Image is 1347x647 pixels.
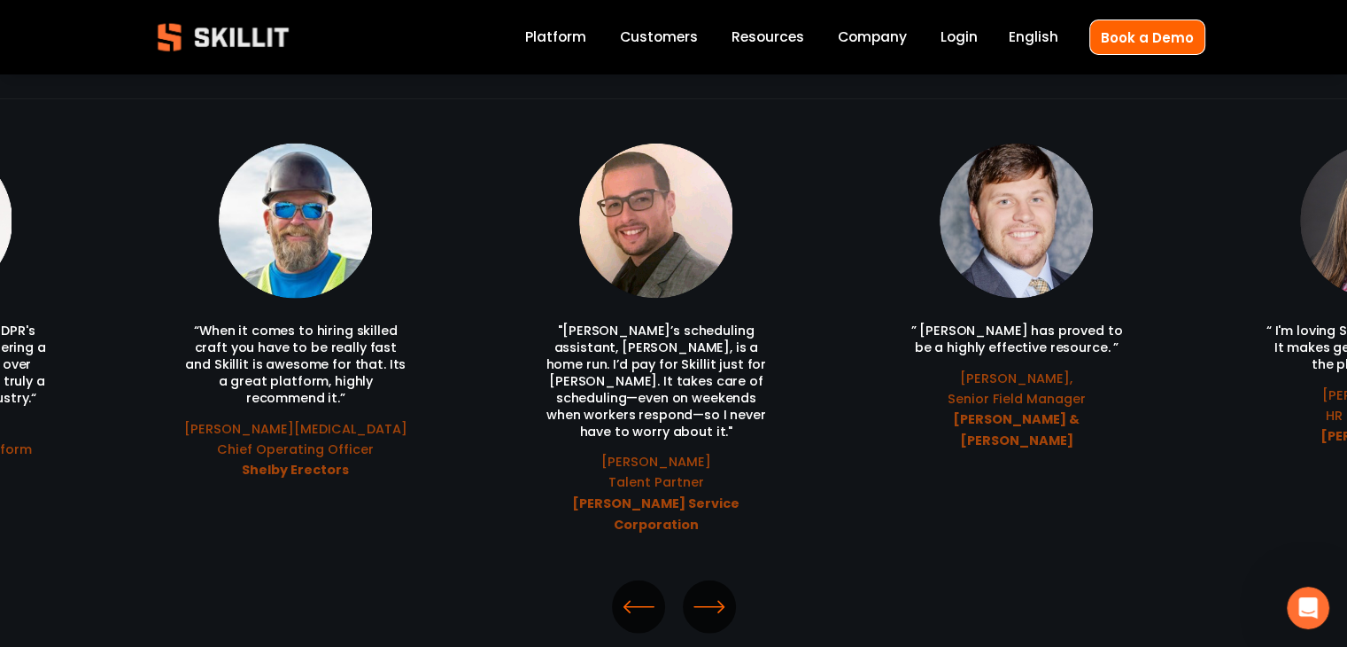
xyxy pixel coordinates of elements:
span: Resources [732,27,804,47]
button: Next [683,581,736,634]
button: Previous [612,581,665,634]
a: Customers [620,26,698,50]
a: folder dropdown [732,26,804,50]
a: Login [941,26,978,50]
a: Platform [525,26,586,50]
img: Skillit [143,11,304,64]
a: Company [838,26,907,50]
span: English [1009,27,1058,47]
iframe: Intercom live chat [1287,587,1329,629]
div: language picker [1009,26,1058,50]
a: Book a Demo [1089,19,1205,54]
